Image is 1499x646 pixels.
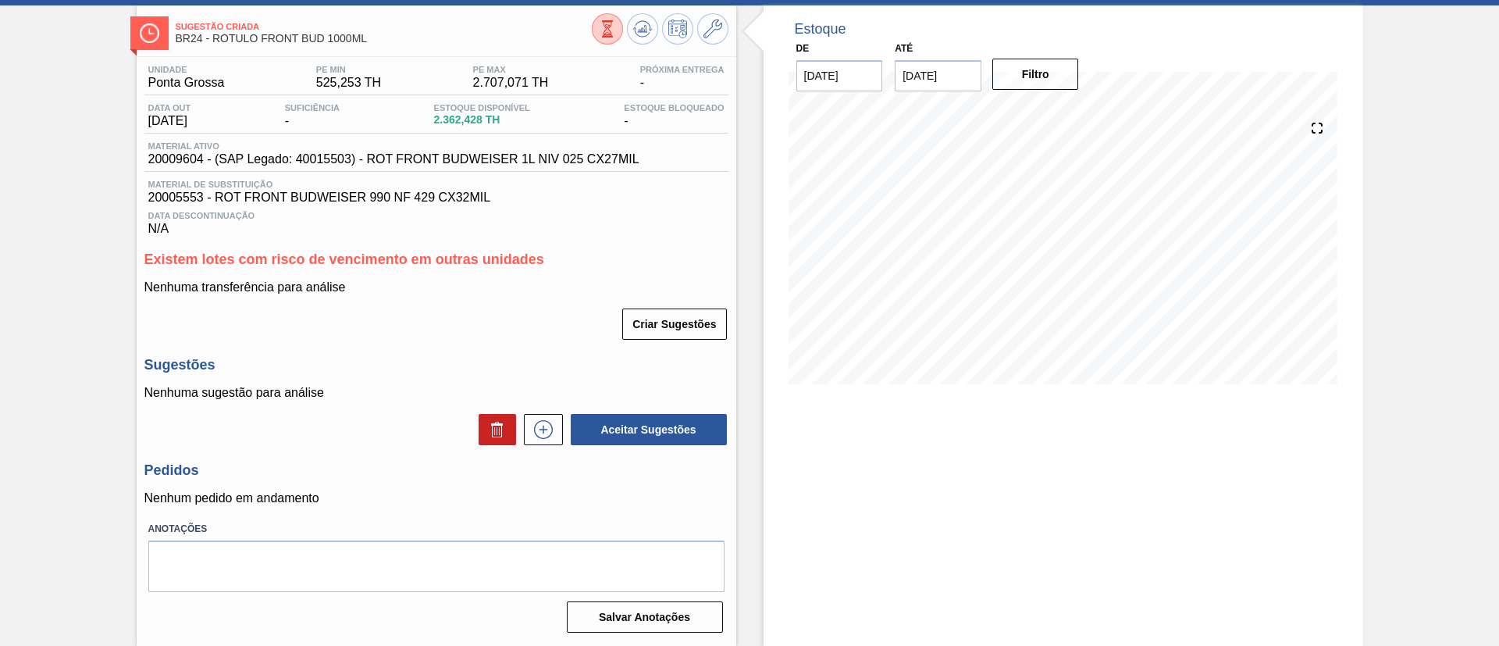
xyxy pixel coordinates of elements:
span: Existem lotes com risco de vencimento em outras unidades [144,252,544,267]
span: Suficiência [285,103,340,112]
span: Ponta Grossa [148,76,225,90]
p: Nenhuma transferência para análise [144,280,728,294]
img: Ícone [140,23,159,43]
span: [DATE] [148,114,191,128]
div: Estoque [795,21,846,37]
span: Estoque Bloqueado [624,103,724,112]
span: 525,253 TH [316,76,381,90]
span: PE MAX [473,65,549,74]
p: Nenhum pedido em andamento [144,491,728,505]
span: 2.707,071 TH [473,76,549,90]
h3: Pedidos [144,462,728,479]
div: N/A [144,205,728,236]
div: Criar Sugestões [624,307,728,341]
button: Criar Sugestões [622,309,726,340]
button: Salvar Anotações [567,601,723,633]
span: BR24 - RÓTULO FRONT BUD 1000ML [176,33,592,45]
button: Filtro [992,59,1079,90]
span: Próxima Entrega [640,65,725,74]
span: 20005553 - ROT FRONT BUDWEISER 990 NF 429 CX32MIL [148,191,725,205]
label: Até [895,43,913,54]
input: dd/mm/yyyy [895,60,981,91]
span: Sugestão Criada [176,22,592,31]
button: Visão Geral dos Estoques [592,13,623,45]
div: Nova sugestão [516,414,563,445]
span: Data Descontinuação [148,211,725,220]
span: Estoque Disponível [434,103,530,112]
button: Atualizar Gráfico [627,13,658,45]
span: 2.362,428 TH [434,114,530,126]
span: Unidade [148,65,225,74]
span: Data out [148,103,191,112]
button: Ir ao Master Data / Geral [697,13,728,45]
div: - [636,65,728,90]
div: Aceitar Sugestões [563,412,728,447]
p: Nenhuma sugestão para análise [144,386,728,400]
label: Anotações [148,518,725,541]
div: - [620,103,728,128]
span: PE MIN [316,65,381,74]
button: Programar Estoque [662,13,693,45]
input: dd/mm/yyyy [796,60,883,91]
button: Aceitar Sugestões [571,414,727,445]
span: 20009604 - (SAP Legado: 40015503) - ROT FRONT BUDWEISER 1L NIV 025 CX27MIL [148,152,639,166]
div: - [281,103,344,128]
span: Material de Substituição [148,180,725,189]
span: Material ativo [148,141,639,151]
div: Excluir Sugestões [471,414,516,445]
h3: Sugestões [144,357,728,373]
label: De [796,43,810,54]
